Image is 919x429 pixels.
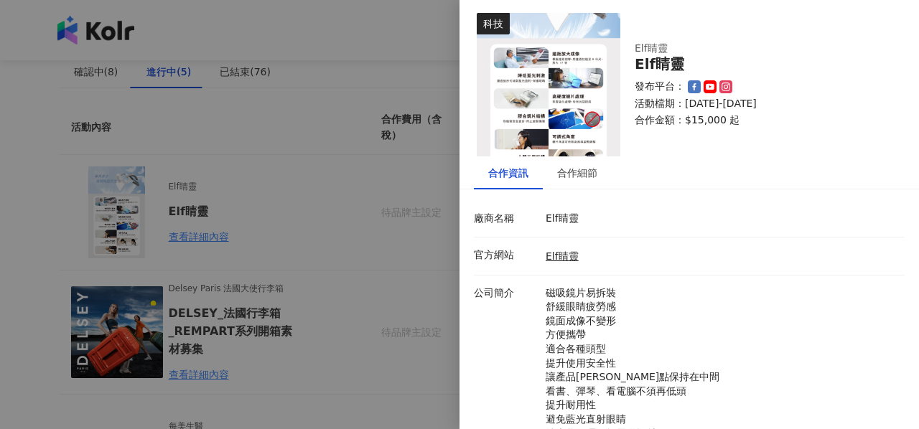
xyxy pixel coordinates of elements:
p: 合作金額： $15,000 起 [635,113,887,128]
p: Elf睛靈 [546,212,897,226]
a: Elf睛靈 [546,250,579,262]
img: Elf睛靈 [477,13,620,156]
div: 合作資訊 [488,165,528,181]
div: 科技 [477,13,510,34]
p: 官方網站 [474,248,538,263]
div: 合作細節 [557,165,597,181]
div: Elf睛靈 [635,42,887,56]
p: 廠商名稱 [474,212,538,226]
p: 活動檔期：[DATE]-[DATE] [635,97,887,111]
div: Elf睛靈 [635,56,887,72]
p: 公司簡介 [474,286,538,301]
p: 發布平台： [635,80,685,94]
